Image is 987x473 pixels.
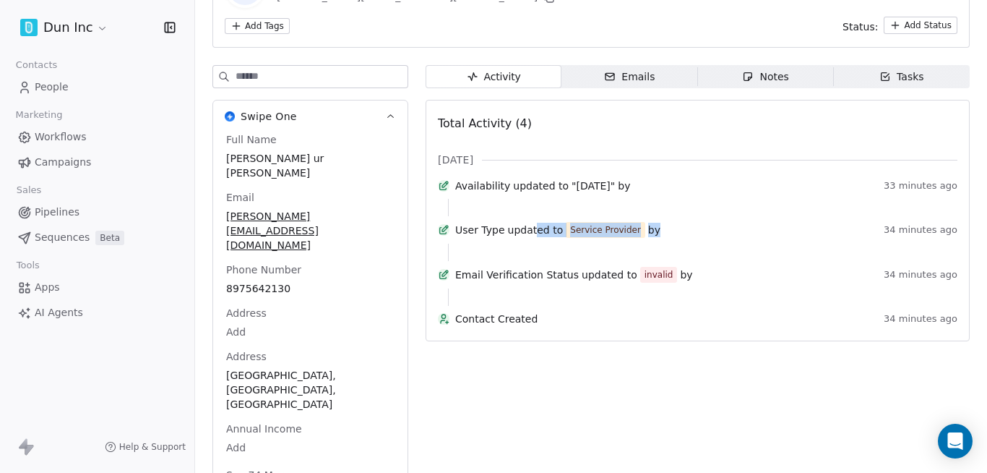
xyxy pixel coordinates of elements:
span: Phone Number [223,263,304,277]
span: Status: [842,20,878,34]
a: Apps [12,276,183,299]
span: [PERSON_NAME][EMAIL_ADDRESS][DOMAIN_NAME] [226,209,395,252]
a: People [12,75,183,99]
span: updated to [582,268,637,282]
span: Sales [10,179,48,201]
button: Add Tags [225,18,290,34]
span: User Type [455,223,505,237]
span: Add [226,325,395,339]
span: Help & Support [119,441,186,453]
div: Tasks [879,69,924,85]
div: Emails [604,69,655,85]
span: 8975642130 [226,281,395,296]
div: invalid [645,268,673,282]
span: 33 minutes ago [884,180,957,192]
a: Help & Support [105,441,186,453]
span: Availability [455,179,510,193]
div: Notes [742,69,788,85]
span: People [35,80,69,95]
span: Full Name [223,132,280,147]
span: Email Verification Status [455,268,579,282]
a: SequencesBeta [12,226,183,250]
span: by [618,179,630,193]
span: [DATE] [438,153,473,167]
a: Pipelines [12,200,183,224]
span: by [648,223,660,237]
span: Total Activity (4) [438,116,532,130]
span: Workflows [35,129,87,145]
span: Swipe One [241,109,297,124]
span: updated to [508,223,564,237]
span: "[DATE]" [572,179,615,193]
div: Service Provider [570,223,641,237]
span: [PERSON_NAME] ur [PERSON_NAME] [226,151,395,180]
span: Apps [35,280,60,295]
span: Contact Created [455,312,878,326]
img: Swipe One [225,111,235,122]
span: Marketing [9,104,69,126]
span: 34 minutes ago [884,269,957,281]
span: by [680,268,692,282]
div: Open Intercom Messenger [938,424,973,459]
span: Contacts [9,54,64,76]
span: [GEOGRAPHIC_DATA], [GEOGRAPHIC_DATA], [GEOGRAPHIC_DATA] [226,368,395,412]
img: twitter.png [20,19,38,36]
span: updated to [513,179,569,193]
a: Workflows [12,125,183,149]
button: Swipe OneSwipe One [213,101,408,132]
span: Campaigns [35,155,91,170]
span: Beta [95,231,124,245]
span: Pipelines [35,205,79,220]
span: Dun Inc [43,18,93,37]
span: Sequences [35,230,90,245]
a: Campaigns [12,150,183,174]
a: AI Agents [12,301,183,325]
span: Email [223,190,257,205]
button: Add Status [884,17,957,34]
span: Add [226,440,395,455]
span: 34 minutes ago [884,313,957,325]
span: Annual Income [223,422,305,436]
span: 34 minutes ago [884,224,957,236]
button: Dun Inc [17,15,111,40]
span: Tools [10,255,46,276]
span: Address [223,306,270,320]
span: Address [223,349,270,364]
span: AI Agents [35,305,83,320]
